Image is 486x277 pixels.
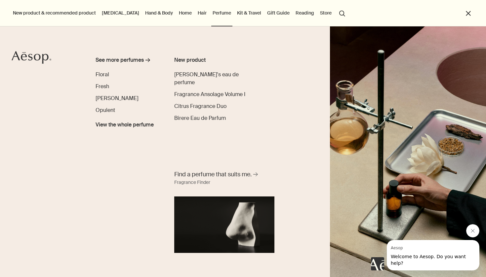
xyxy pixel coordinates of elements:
[96,106,115,114] a: Opulent
[266,9,291,17] a: Gift Guide
[178,9,193,17] a: Home
[101,9,141,17] a: [MEDICAL_DATA]
[465,10,472,17] button: Close the menu
[466,224,479,237] iframe: Close message from Aesop
[174,56,252,64] div: New product
[173,169,276,253] a: Find a perfume that suits me. Fragrance FinderA nose sculpture placed in front of black background
[371,257,384,270] iframe: no content
[12,9,97,17] button: New product & recommended product
[174,102,226,110] a: Citrus Fragrance Duo
[96,71,109,78] span: Floral
[174,91,245,98] span: Fragrance Ansolage Volume I
[96,56,144,64] div: See more perfumes
[319,9,333,17] button: Store
[96,83,109,90] span: Fresh
[96,71,109,79] a: Floral
[371,224,479,270] div: Aesop says "Welcome to Aesop. Do you want help?". Open messaging window to continue the conversat...
[211,9,232,17] a: Perfume
[96,121,154,129] span: View the whole perfume
[96,107,115,114] span: Opulent
[96,83,109,90] a: Fresh
[196,9,208,17] a: Hair
[12,51,51,64] svg: Aesop
[144,9,174,17] a: Hand & Body
[96,118,154,129] a: View the whole perfume
[236,9,263,17] a: Kit & Travel
[174,71,239,86] span: Orner's eau de perfume
[387,240,479,270] iframe: Message from Aesop
[96,95,139,102] span: Woody
[294,9,315,17] a: Reading
[174,90,245,98] a: Fragrance Ansolage Volume I
[174,114,226,122] a: Birere Eau de Parfum
[12,51,51,66] a: Aesop
[174,115,226,121] span: Birere Eau de Parfum
[174,71,252,87] a: [PERSON_NAME]'s eau de perfume
[336,7,348,19] button: Open the search bar
[174,170,252,179] span: Find a perfume that suits me.
[96,94,139,102] a: [PERSON_NAME]
[96,56,159,67] a: See more perfumes
[174,179,210,187] div: Fragrance Finder
[330,26,486,277] img: Plaster sculptures of noses resting on stone podiums and a wooden ladder.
